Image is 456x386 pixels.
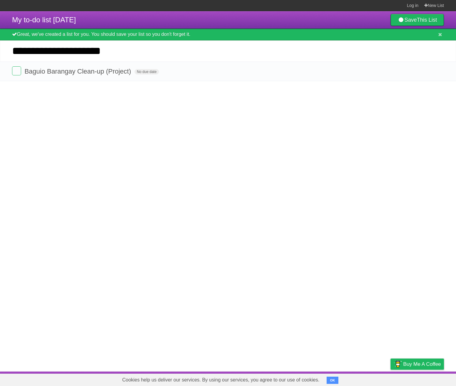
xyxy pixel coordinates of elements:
span: Buy me a coffee [403,359,441,369]
img: Buy me a coffee [394,359,402,369]
span: Cookies help us deliver our services. By using our services, you agree to our use of cookies. [116,374,325,386]
span: Baguio Barangay Clean-up (Project) [24,68,132,75]
button: OK [327,377,338,384]
a: Buy me a coffee [391,359,444,370]
label: Done [12,66,21,75]
a: Privacy [383,373,398,384]
b: This List [417,17,437,23]
a: Suggest a feature [406,373,444,384]
a: About [310,373,323,384]
a: Developers [330,373,355,384]
a: SaveThis List [391,14,444,26]
span: My to-do list [DATE] [12,16,76,24]
a: Terms [362,373,375,384]
span: No due date [135,69,159,74]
